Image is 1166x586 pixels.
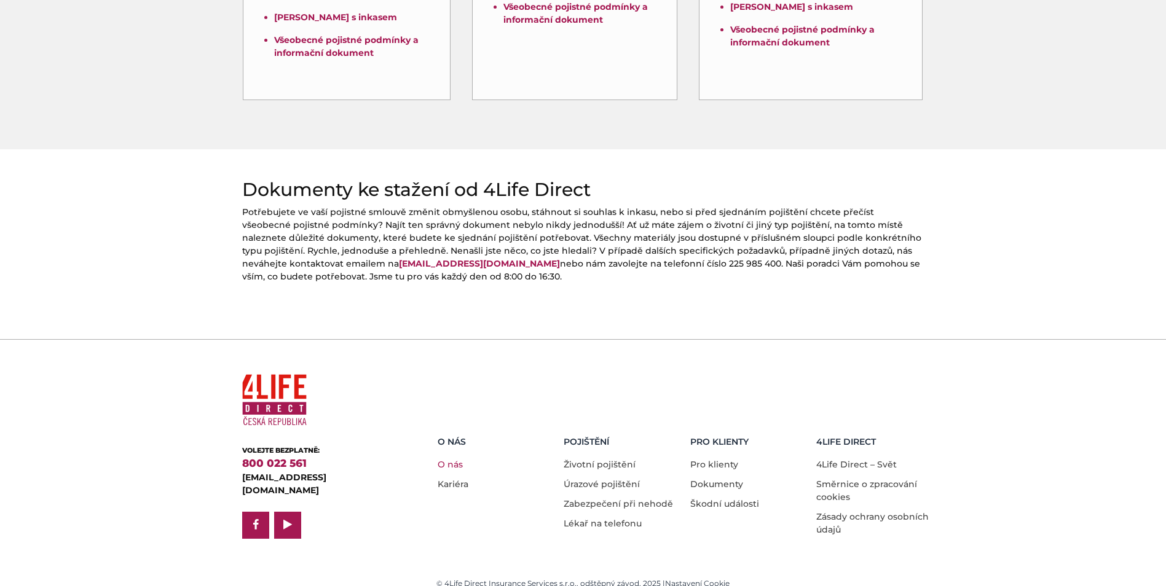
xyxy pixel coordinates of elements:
[438,459,463,470] a: O nás
[816,511,929,535] a: Zásady ochrany osobních údajů
[690,437,808,447] h5: Pro Klienty
[564,459,636,470] a: Životní pojištění
[242,445,399,456] div: VOLEJTE BEZPLATNĚ:
[564,437,681,447] h5: Pojištění
[564,498,673,509] a: Zabezpečení při nehodě
[690,459,738,470] a: Pro klienty
[816,437,934,447] h5: 4LIFE DIRECT
[242,369,307,431] img: 4Life Direct Česká republika logo
[274,34,419,58] a: Všeobecné pojistné podmínky a informační dokument
[242,179,924,201] h2: Dokumenty ke stažení od 4Life Direct
[438,479,468,490] a: Kariéra
[242,472,326,496] a: [EMAIL_ADDRESS][DOMAIN_NAME]
[274,12,397,23] a: [PERSON_NAME] s inkasem
[564,479,640,490] a: Úrazové pojištění
[242,206,924,283] p: Potřebujete ve vaší pojistné smlouvě změnit obmyšlenou osobu, stáhnout si souhlas k inkasu, nebo ...
[503,1,648,25] a: Všeobecné pojistné podmínky a informační dokument
[564,518,642,529] a: Lékař na telefonu
[242,457,307,469] a: 800 022 561
[730,24,875,48] a: Všeobecné pojistné podmínky a informační dokument
[730,1,853,12] a: [PERSON_NAME] s inkasem
[816,459,897,470] a: 4Life Direct – Svět
[438,437,555,447] h5: O nás
[690,479,743,490] a: Dokumenty
[399,258,560,269] a: [EMAIL_ADDRESS][DOMAIN_NAME]
[816,479,917,502] a: Směrnice o zpracování cookies
[690,498,759,509] a: Škodní události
